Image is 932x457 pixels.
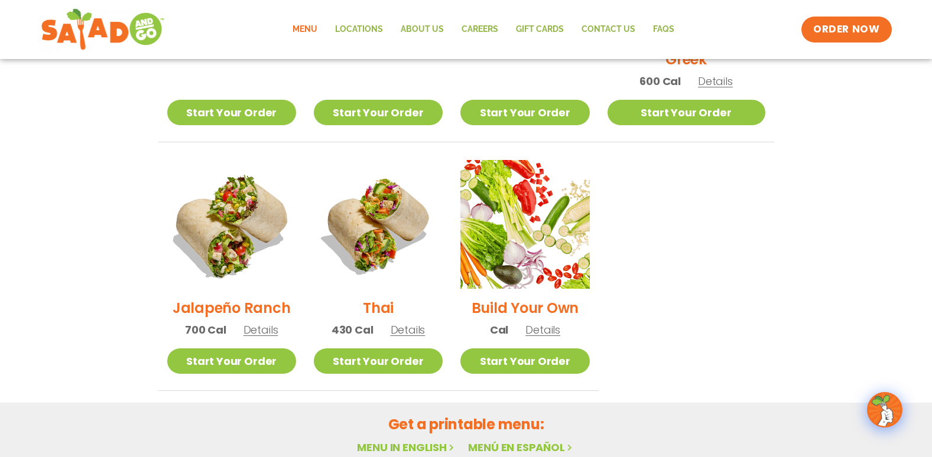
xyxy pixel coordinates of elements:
span: Details [698,74,733,89]
a: ORDER NOW [801,17,891,43]
h2: Jalapeño Ranch [173,298,291,318]
a: Menu in English [357,440,456,455]
h2: Thai [363,298,394,318]
span: 430 Cal [332,322,374,338]
img: wpChatIcon [868,393,901,426]
img: Product photo for Thai Wrap [314,160,443,289]
a: Menú en español [468,440,574,455]
img: Product photo for Jalapeño Ranch Wrap [155,149,307,300]
a: Start Your Order [460,348,589,374]
span: 700 Cal [185,322,226,338]
a: Start Your Order [608,100,765,125]
a: Start Your Order [314,348,443,374]
img: new-SAG-logo-768×292 [41,6,165,53]
h2: Build Your Own [472,298,579,318]
a: Start Your Order [314,100,443,125]
span: 600 Cal [639,73,681,89]
a: About Us [392,16,453,43]
a: GIFT CARDS [507,16,573,43]
a: Start Your Order [460,100,589,125]
a: Careers [453,16,507,43]
nav: Menu [284,16,683,43]
span: ORDER NOW [813,22,879,37]
a: Start Your Order [167,348,296,374]
span: Details [243,322,278,337]
a: Locations [326,16,392,43]
a: Menu [284,16,326,43]
h2: Get a printable menu: [158,414,774,435]
span: Details [391,322,426,337]
a: Start Your Order [167,100,296,125]
a: Contact Us [573,16,644,43]
img: Product photo for Build Your Own [460,160,589,289]
span: Details [525,322,560,337]
span: Cal [490,322,508,338]
h2: Greek [665,49,707,70]
a: FAQs [644,16,683,43]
